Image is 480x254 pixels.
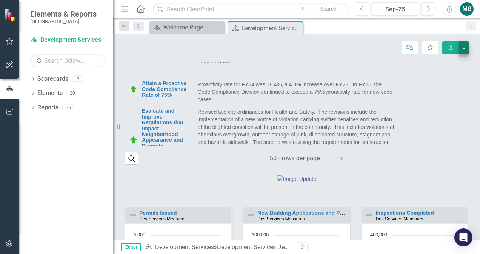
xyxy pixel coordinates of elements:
[257,210,374,216] a: New Building Applications and Permits Issued
[376,216,423,222] small: Dev Services Measures
[66,90,78,96] div: 20
[139,216,187,222] small: Dev Services Measures
[129,136,138,145] img: On Schedule or Complete
[320,6,337,12] span: Search
[252,231,269,238] text: 100,000
[30,18,97,24] small: [GEOGRAPHIC_DATA]
[125,106,194,174] td: Double-Click to Edit Right Click for Context Menu
[30,9,97,18] span: Elements & Reports
[370,231,387,238] text: 400,000
[217,243,309,251] div: Development Services Department
[37,89,63,98] a: Elements
[30,36,106,44] a: Development Services
[374,5,417,14] div: Sep-25
[37,103,58,112] a: Reports
[163,23,223,32] div: Welcome Page
[194,78,399,106] td: Double-Click to Edit
[30,54,106,67] input: Search Below...
[454,228,472,246] div: Open Intercom Messenger
[139,210,177,216] a: Permits Issued
[194,106,399,174] td: Double-Click to Edit
[460,2,474,16] button: MG
[37,75,68,83] a: Scorecards
[121,243,141,251] span: Editor
[142,108,190,172] a: Evaluate and Improve Regulations that Impact Neighborhood Appearance and Promote Maintenance of C...
[128,211,137,220] img: Not Defined
[125,78,194,106] td: Double-Click to Edit Right Click for Context Menu
[198,81,395,103] p: Proactivity rate for FY24 was 78.4%, a 4.8% increase over FY23. In FY25, the Code Compliance Divi...
[145,243,291,252] div: »
[246,211,255,220] img: Not Defined
[151,23,223,32] a: Welcome Page
[142,81,190,98] a: Attain a Proactive Code Compliance Rate of 75%
[242,23,301,33] div: Development Services Department
[277,175,316,183] img: Image Update
[4,8,17,21] img: ClearPoint Strategy
[153,3,349,16] input: Search ClearPoint...
[198,108,395,161] p: Revised two city ordinances for Health and Safety. The revisions include the implementation of a ...
[310,4,348,14] button: Search
[365,211,374,220] img: Not Defined
[72,76,84,82] div: 3
[376,210,434,216] a: Inspections Completed
[371,2,419,16] button: Sep-25
[134,231,145,238] text: 6,000
[257,216,305,222] small: Dev Services Measures
[155,243,214,251] a: Development Services
[129,85,138,94] img: On Schedule or Complete
[62,104,74,110] div: 16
